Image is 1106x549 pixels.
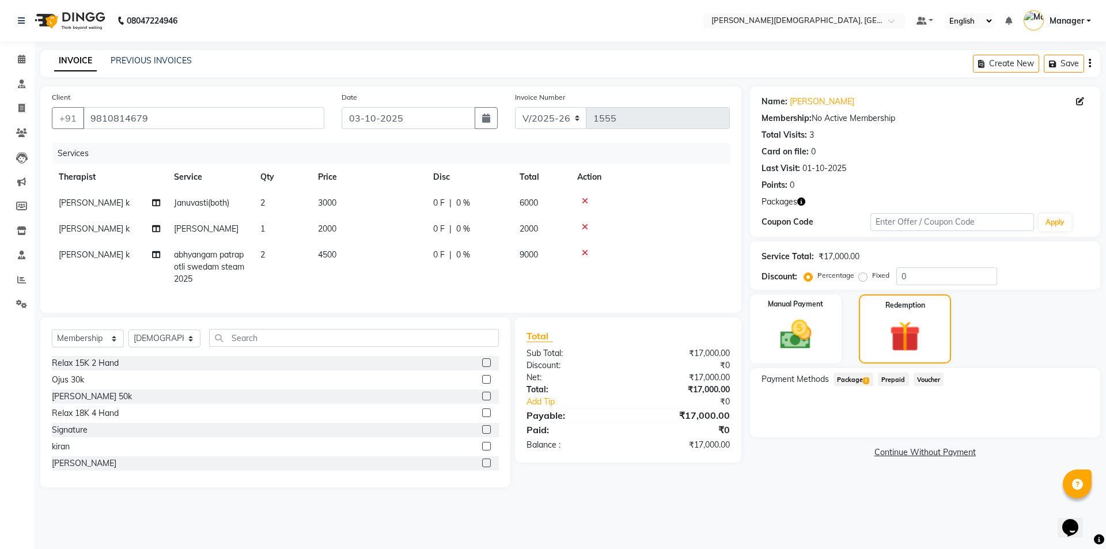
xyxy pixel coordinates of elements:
[318,224,336,234] span: 2000
[311,164,426,190] th: Price
[768,299,823,309] label: Manual Payment
[433,223,445,235] span: 0 F
[762,179,787,191] div: Points:
[762,112,812,124] div: Membership:
[752,446,1098,459] a: Continue Without Payment
[518,372,628,384] div: Net:
[52,441,70,453] div: kiran
[527,330,553,342] span: Total
[515,92,565,103] label: Invoice Number
[318,249,336,260] span: 4500
[52,374,84,386] div: Ojus 30k
[518,423,628,437] div: Paid:
[456,197,470,209] span: 0 %
[762,196,797,208] span: Packages
[518,408,628,422] div: Payable:
[811,146,816,158] div: 0
[253,164,311,190] th: Qty
[518,347,628,359] div: Sub Total:
[518,359,628,372] div: Discount:
[167,164,253,190] th: Service
[863,377,869,384] span: 1
[449,197,452,209] span: |
[518,439,628,451] div: Balance :
[174,224,238,234] span: [PERSON_NAME]
[1044,55,1084,73] button: Save
[29,5,108,37] img: logo
[52,164,167,190] th: Therapist
[628,359,738,372] div: ₹0
[878,373,909,386] span: Prepaid
[59,224,130,234] span: [PERSON_NAME] k
[762,112,1089,124] div: No Active Membership
[52,357,119,369] div: Relax 15K 2 Hand
[870,213,1034,231] input: Enter Offer / Coupon Code
[628,439,738,451] div: ₹17,000.00
[628,384,738,396] div: ₹17,000.00
[790,96,854,108] a: [PERSON_NAME]
[973,55,1039,73] button: Create New
[762,146,809,158] div: Card on file:
[762,129,807,141] div: Total Visits:
[880,317,930,355] img: _gift.svg
[770,316,822,353] img: _cash.svg
[520,198,538,208] span: 6000
[433,197,445,209] span: 0 F
[520,224,538,234] span: 2000
[762,271,797,283] div: Discount:
[570,164,730,190] th: Action
[52,391,132,403] div: [PERSON_NAME] 50k
[520,249,538,260] span: 9000
[790,179,794,191] div: 0
[127,5,177,37] b: 08047224946
[456,249,470,261] span: 0 %
[885,300,925,311] label: Redemption
[54,51,97,71] a: INVOICE
[53,143,738,164] div: Services
[628,423,738,437] div: ₹0
[809,129,814,141] div: 3
[59,198,130,208] span: [PERSON_NAME] k
[518,384,628,396] div: Total:
[646,396,738,408] div: ₹0
[342,92,357,103] label: Date
[513,164,570,190] th: Total
[449,223,452,235] span: |
[174,249,244,284] span: abhyangam patrapotli swedam steam 2025
[817,270,854,281] label: Percentage
[762,216,870,228] div: Coupon Code
[819,251,859,263] div: ₹17,000.00
[52,407,119,419] div: Relax 18K 4 Hand
[762,373,829,385] span: Payment Methods
[762,162,800,175] div: Last Visit:
[1039,214,1071,231] button: Apply
[433,249,445,261] span: 0 F
[83,107,324,129] input: Search by Name/Mobile/Email/Code
[802,162,846,175] div: 01-10-2025
[762,251,814,263] div: Service Total:
[628,408,738,422] div: ₹17,000.00
[174,198,229,208] span: Januvasti(both)
[872,270,889,281] label: Fixed
[628,347,738,359] div: ₹17,000.00
[628,372,738,384] div: ₹17,000.00
[456,223,470,235] span: 0 %
[260,198,265,208] span: 2
[52,107,84,129] button: +91
[914,373,944,386] span: Voucher
[518,396,646,408] a: Add Tip
[1058,503,1094,537] iframe: chat widget
[111,55,192,66] a: PREVIOUS INVOICES
[449,249,452,261] span: |
[426,164,513,190] th: Disc
[834,373,873,386] span: Package
[52,92,70,103] label: Client
[762,96,787,108] div: Name:
[1024,10,1044,31] img: Manager
[52,457,116,470] div: [PERSON_NAME]
[52,424,88,436] div: Signature
[209,329,499,347] input: Search
[318,198,336,208] span: 3000
[59,249,130,260] span: [PERSON_NAME] k
[260,224,265,234] span: 1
